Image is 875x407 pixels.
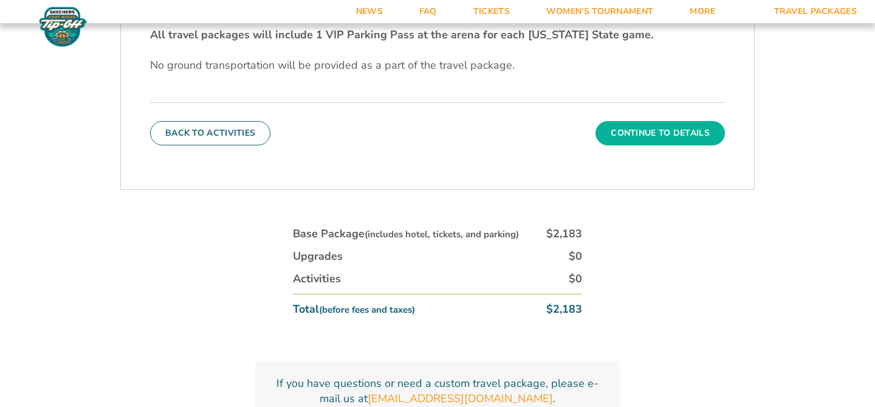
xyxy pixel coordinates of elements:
div: $0 [569,249,582,264]
div: $2,183 [546,226,582,242]
div: Base Package [293,226,519,242]
small: (includes hotel, tickets, and parking) [365,228,519,240]
div: Activities [293,271,341,287]
a: [EMAIL_ADDRESS][DOMAIN_NAME] [368,391,553,406]
p: No ground transportation will be provided as a part of the travel package. [150,58,725,73]
div: $2,183 [546,302,582,317]
button: Continue To Details [595,121,725,145]
p: If you have questions or need a custom travel package, please e-mail us at . [270,376,605,406]
small: (before fees and taxes) [319,304,415,316]
img: Fort Myers Tip-Off [36,6,89,47]
div: Upgrades [293,249,343,264]
button: Back To Activities [150,121,270,145]
strong: All travel packages will include 1 VIP Parking Pass at the arena for each [US_STATE] State game. [150,27,653,42]
div: $0 [569,271,582,287]
div: Total [293,302,415,317]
